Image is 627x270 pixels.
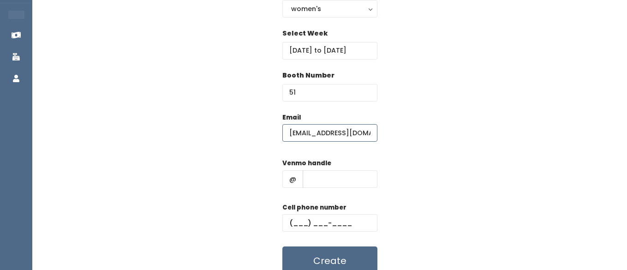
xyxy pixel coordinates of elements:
[282,113,301,122] label: Email
[282,203,346,212] label: Cell phone number
[282,159,331,168] label: Venmo handle
[282,29,328,38] label: Select Week
[282,170,303,188] span: @
[282,71,334,80] label: Booth Number
[291,4,369,14] div: women's
[282,84,377,102] input: Booth Number
[282,214,377,232] input: (___) ___-____
[282,42,377,60] input: Select week
[282,124,377,142] input: @ .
